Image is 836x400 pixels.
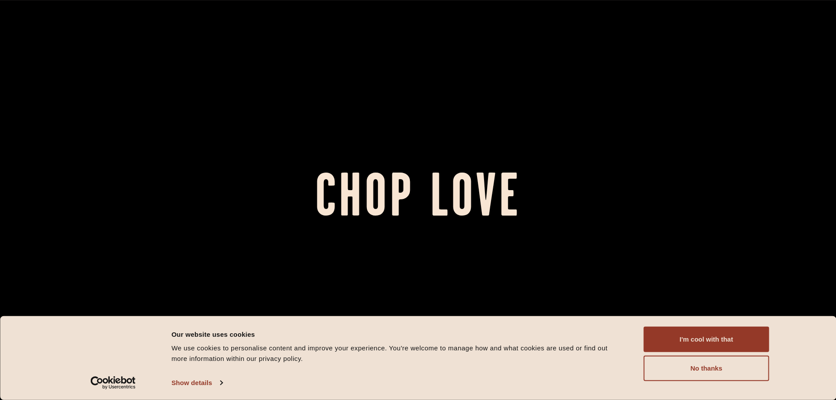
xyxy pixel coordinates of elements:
[172,343,624,364] div: We use cookies to personalise content and improve your experience. You're welcome to manage how a...
[75,376,151,389] a: Usercentrics Cookiebot - opens in a new window
[644,356,769,381] button: No thanks
[644,327,769,352] button: I'm cool with that
[172,376,222,389] a: Show details
[172,329,624,339] div: Our website uses cookies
